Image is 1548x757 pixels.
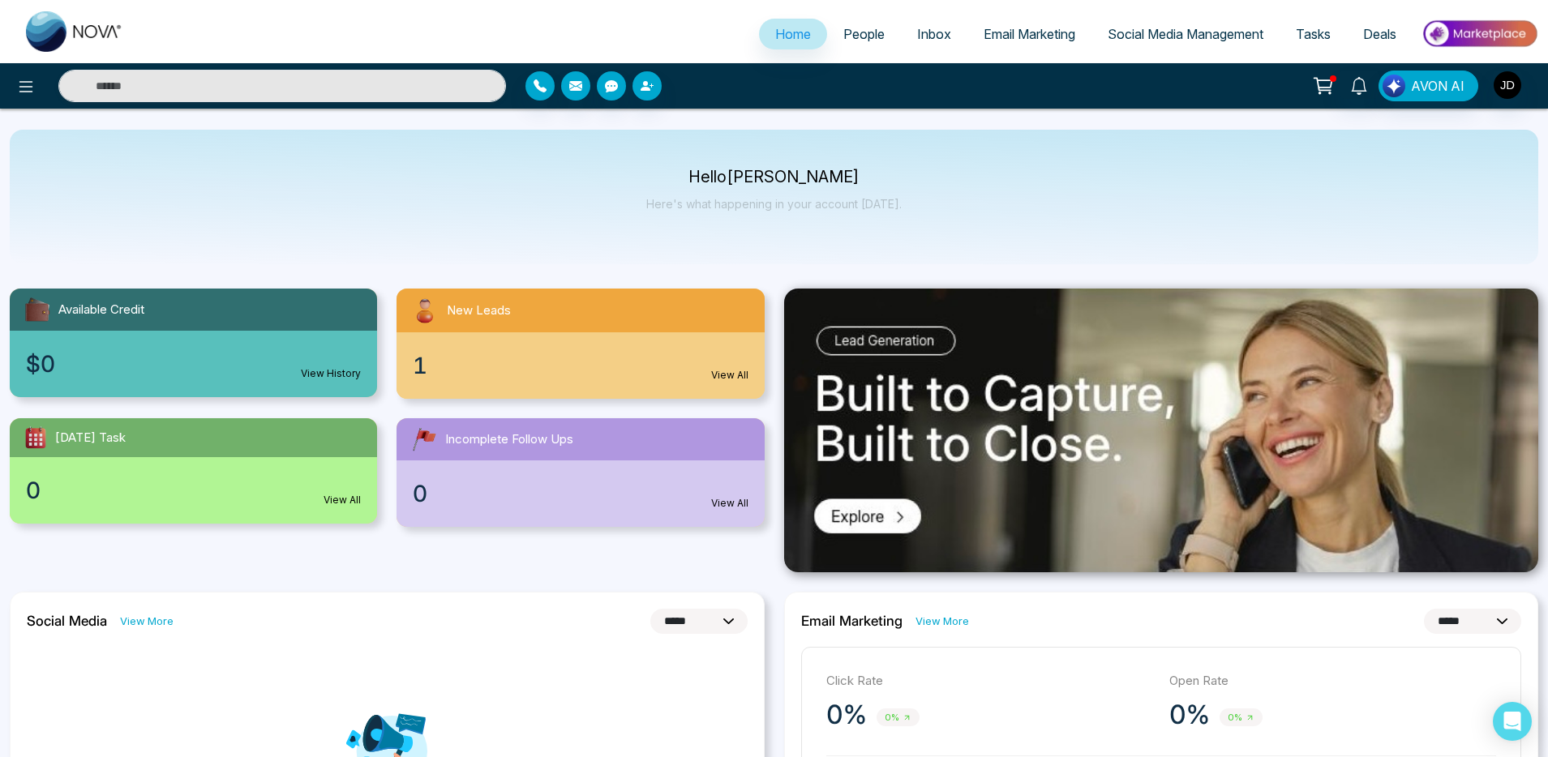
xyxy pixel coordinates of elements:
img: Nova CRM Logo [26,11,123,52]
a: Tasks [1280,19,1347,49]
h2: Email Marketing [801,613,903,629]
img: followUps.svg [410,425,439,454]
img: todayTask.svg [23,425,49,451]
span: Tasks [1296,26,1331,42]
a: View History [301,366,361,381]
span: 1 [413,349,427,383]
img: availableCredit.svg [23,295,52,324]
h2: Social Media [27,613,107,629]
span: $0 [26,347,55,381]
span: Inbox [917,26,951,42]
span: New Leads [447,302,511,320]
img: . [784,289,1539,572]
a: View All [711,368,748,383]
span: 0% [877,708,920,727]
span: People [843,26,885,42]
span: Home [775,26,811,42]
a: New Leads1View All [387,289,774,399]
span: 0% [1220,708,1263,727]
div: Open Intercom Messenger [1493,702,1532,741]
span: Deals [1363,26,1396,42]
span: Incomplete Follow Ups [445,430,573,449]
a: View More [916,614,969,629]
a: Inbox [901,19,967,49]
a: Home [759,19,827,49]
span: Social Media Management [1108,26,1263,42]
img: User Avatar [1494,71,1521,99]
a: View All [324,493,361,507]
a: Email Marketing [967,19,1091,49]
span: 0 [413,477,427,511]
span: Email Marketing [984,26,1075,42]
img: newLeads.svg [410,295,440,326]
button: AVON AI [1379,71,1478,101]
img: Lead Flow [1383,75,1405,97]
a: Incomplete Follow Ups0View All [387,418,774,527]
p: Click Rate [826,672,1153,691]
span: 0 [26,473,41,507]
a: Social Media Management [1091,19,1280,49]
p: 0% [1169,699,1210,731]
p: Open Rate [1169,672,1496,691]
p: Hello [PERSON_NAME] [646,170,902,184]
a: View All [711,496,748,511]
span: AVON AI [1411,76,1464,96]
a: People [827,19,901,49]
p: 0% [826,699,867,731]
a: Deals [1347,19,1413,49]
a: View More [120,614,174,629]
span: [DATE] Task [55,429,126,447]
p: Here's what happening in your account [DATE]. [646,197,902,211]
span: Available Credit [58,301,144,319]
img: Market-place.gif [1421,15,1538,52]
